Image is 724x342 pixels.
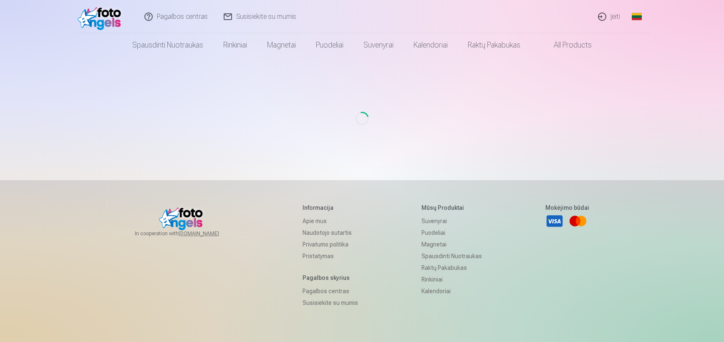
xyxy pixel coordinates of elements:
a: Pristatymas [303,250,358,262]
a: Naudotojo sutartis [303,227,358,239]
a: Puodeliai [421,227,482,239]
a: Rinkiniai [213,33,257,57]
span: In cooperation with [135,230,239,237]
h5: Informacija [303,204,358,212]
h5: Pagalbos skyrius [303,274,358,282]
a: Raktų pakabukas [421,262,482,274]
a: Privatumo politika [303,239,358,250]
a: Pagalbos centras [303,285,358,297]
a: Apie mus [303,215,358,227]
a: Magnetai [421,239,482,250]
a: Raktų pakabukas [458,33,530,57]
a: Susisiekite su mumis [303,297,358,309]
a: Kalendoriai [404,33,458,57]
a: Puodeliai [306,33,353,57]
a: Visa [545,212,564,230]
a: [DOMAIN_NAME] [179,230,239,237]
a: Spausdinti nuotraukas [421,250,482,262]
a: Suvenyrai [421,215,482,227]
h5: Mokėjimo būdai [545,204,589,212]
img: /fa2 [78,3,126,30]
a: Magnetai [257,33,306,57]
a: Spausdinti nuotraukas [122,33,213,57]
h5: Mūsų produktai [421,204,482,212]
a: Rinkiniai [421,274,482,285]
a: Mastercard [569,212,587,230]
a: Kalendoriai [421,285,482,297]
a: All products [530,33,602,57]
a: Suvenyrai [353,33,404,57]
